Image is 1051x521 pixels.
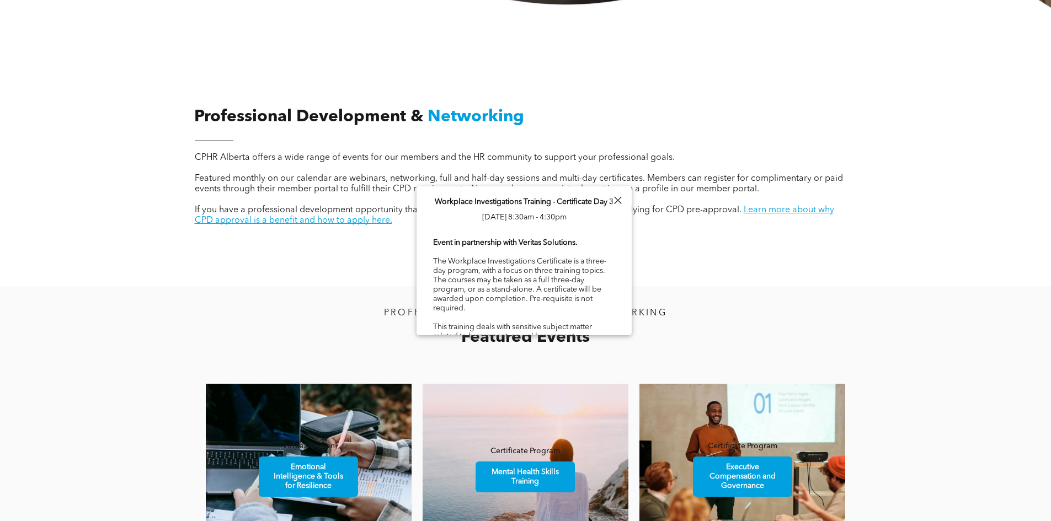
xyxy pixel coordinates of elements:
span: Workplace Investigations Training - Certificate Day 3 [435,198,613,206]
span: Emotional Intelligence & Tools for Resilience [260,457,356,496]
span: CPHR Alberta offers a wide range of events for our members and the HR community to support your p... [195,153,675,162]
span: Featured monthly on our calendar are webinars, networking, full and half-day sessions and multi-d... [195,174,843,194]
span: Professional Development & [194,109,423,125]
span: Mental Health Skills Training [477,462,573,492]
b: Event in partnership with Veritas Solutions. [433,239,578,246]
span: Featured Events [461,329,590,346]
span: Executive Compensation and Governance [695,457,791,496]
span: PROFESSIONAL DEVELOPMENT AND NETWORKING [384,309,667,318]
span: [DATE] 8:30am - 4:30pm [482,213,567,221]
span: If you have a professional development opportunity that is valuable to CPHR Alberta Members, cons... [195,206,741,214]
span: Networking [428,109,524,125]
